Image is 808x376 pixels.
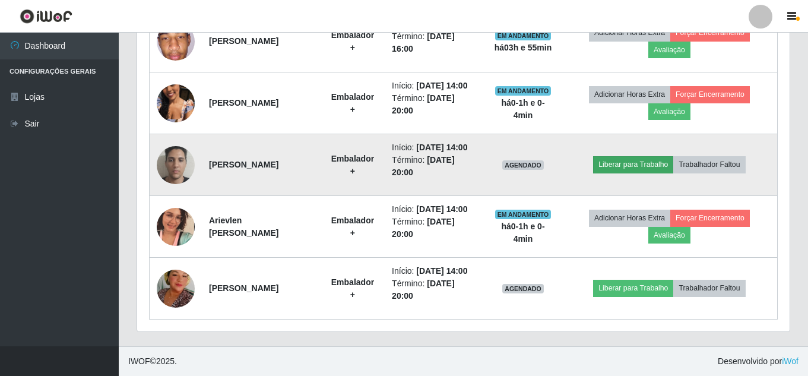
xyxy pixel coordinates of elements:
[670,86,750,103] button: Forçar Encerramento
[495,86,552,96] span: EM ANDAMENTO
[331,30,374,52] strong: Embalador +
[157,255,195,323] img: 1756755769629.jpeg
[20,9,72,24] img: CoreUI Logo
[593,280,673,296] button: Liberar para Trabalho
[392,80,477,92] li: Início:
[392,265,477,277] li: Início:
[495,43,552,52] strong: há 03 h e 55 min
[502,284,544,293] span: AGENDADO
[416,204,467,214] time: [DATE] 14:00
[331,216,374,238] strong: Embalador +
[495,210,552,219] span: EM ANDAMENTO
[670,24,750,41] button: Forçar Encerramento
[392,141,477,154] li: Início:
[495,31,552,40] span: EM ANDAMENTO
[416,81,467,90] time: [DATE] 14:00
[589,210,670,226] button: Adicionar Horas Extra
[209,36,278,46] strong: [PERSON_NAME]
[157,122,195,208] img: 1756165895154.jpeg
[157,193,195,261] img: 1756390587594.jpeg
[593,156,673,173] button: Liberar para Trabalho
[392,277,477,302] li: Término:
[209,98,278,108] strong: [PERSON_NAME]
[392,30,477,55] li: Término:
[128,356,150,366] span: IWOF
[718,355,799,368] span: Desenvolvido por
[501,222,544,244] strong: há 0-1 h e 0-4 min
[673,156,745,173] button: Trabalhador Faltou
[648,227,690,244] button: Avaliação
[392,203,477,216] li: Início:
[782,356,799,366] a: iWof
[209,283,278,293] strong: [PERSON_NAME]
[331,277,374,299] strong: Embalador +
[648,42,690,58] button: Avaliação
[589,24,670,41] button: Adicionar Horas Extra
[331,92,374,114] strong: Embalador +
[648,103,690,120] button: Avaliação
[209,216,278,238] strong: Arievlen [PERSON_NAME]
[392,92,477,117] li: Término:
[157,69,195,137] img: 1754606387509.jpeg
[501,98,544,120] strong: há 0-1 h e 0-4 min
[589,86,670,103] button: Adicionar Horas Extra
[673,280,745,296] button: Trabalhador Faltou
[392,154,477,179] li: Término:
[392,216,477,241] li: Término:
[209,160,278,169] strong: [PERSON_NAME]
[502,160,544,170] span: AGENDADO
[416,266,467,276] time: [DATE] 14:00
[416,143,467,152] time: [DATE] 14:00
[128,355,177,368] span: © 2025 .
[331,154,374,176] strong: Embalador +
[670,210,750,226] button: Forçar Encerramento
